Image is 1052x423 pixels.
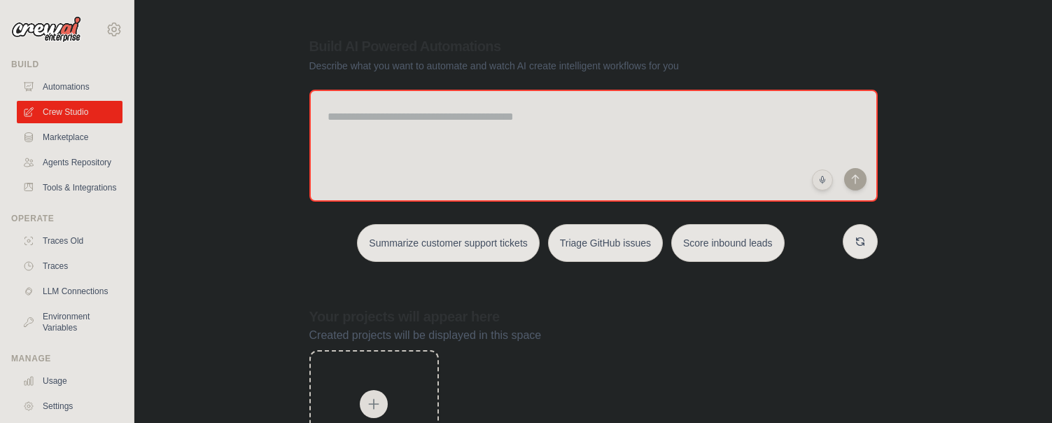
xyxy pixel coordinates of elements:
p: Describe what you want to automate and watch AI create intelligent workflows for you [309,59,780,73]
div: Operate [11,213,122,224]
h1: Build AI Powered Automations [309,36,780,56]
div: Build [11,59,122,70]
button: Summarize customer support tickets [357,224,539,262]
a: Automations [17,76,122,98]
a: Tools & Integrations [17,176,122,199]
a: Traces [17,255,122,277]
button: Click to speak your automation idea [812,169,833,190]
a: Environment Variables [17,305,122,339]
a: Agents Repository [17,151,122,174]
button: Triage GitHub issues [548,224,663,262]
a: Usage [17,370,122,392]
a: Traces Old [17,230,122,252]
h3: Your projects will appear here [309,307,878,326]
a: Settings [17,395,122,417]
a: Marketplace [17,126,122,148]
button: Score inbound leads [671,224,785,262]
div: Manage [11,353,122,364]
button: Get new suggestions [843,224,878,259]
a: Crew Studio [17,101,122,123]
a: LLM Connections [17,280,122,303]
img: Logo [11,16,81,43]
p: Created projects will be displayed in this space [309,326,878,345]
